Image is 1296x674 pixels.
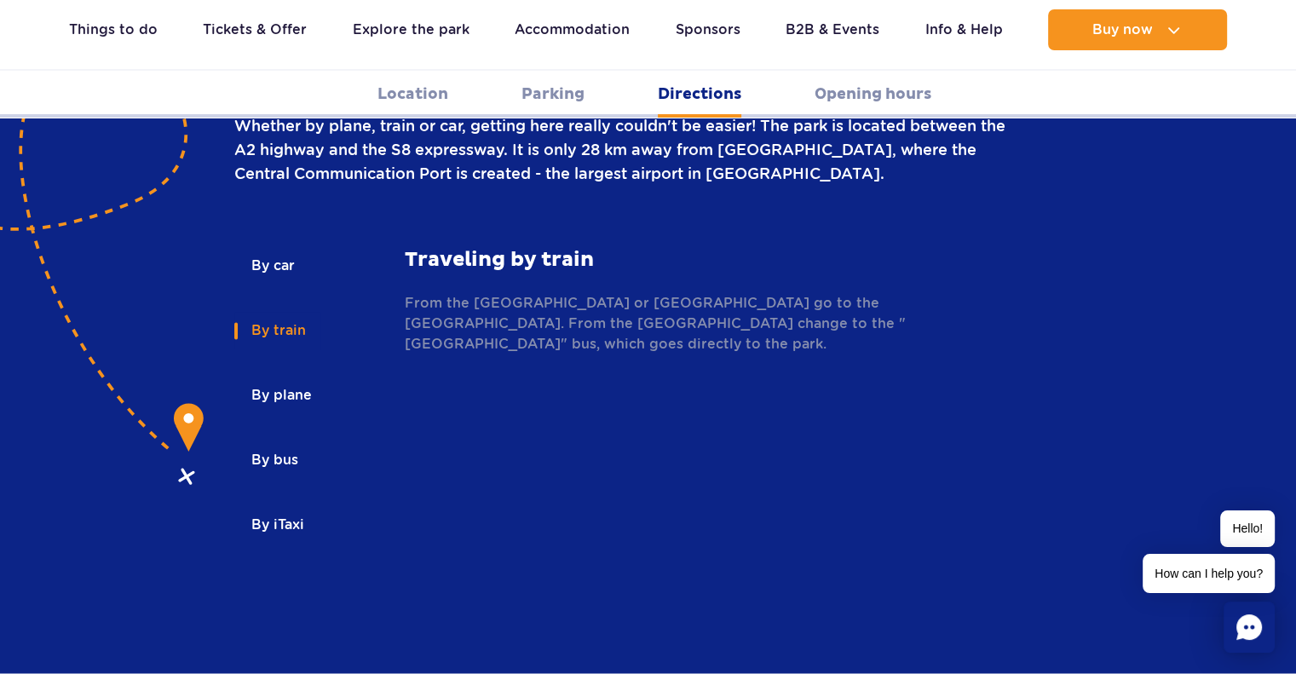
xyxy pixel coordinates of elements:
[676,9,740,50] a: Sponsors
[1224,602,1275,653] div: Chat
[815,71,931,118] a: Opening hours
[658,71,741,118] a: Directions
[69,9,158,50] a: Things to do
[405,293,1019,354] p: From the [GEOGRAPHIC_DATA] or [GEOGRAPHIC_DATA] go to the [GEOGRAPHIC_DATA]. From the [GEOGRAPHIC...
[353,9,469,50] a: Explore the park
[1220,510,1275,547] span: Hello!
[234,506,319,544] button: By iTaxi
[377,71,448,118] a: Location
[405,247,1019,273] strong: Traveling by train
[234,114,1019,186] p: Whether by plane, train or car, getting here really couldn't be easier! The park is located betwe...
[1143,554,1275,593] span: How can I help you?
[234,377,326,414] button: By plane
[925,9,1003,50] a: Info & Help
[786,9,879,50] a: B2B & Events
[203,9,307,50] a: Tickets & Offer
[1092,22,1153,37] span: Buy now
[521,71,585,118] a: Parking
[234,441,313,479] button: By bus
[515,9,630,50] a: Accommodation
[1048,9,1227,50] button: Buy now
[234,312,320,349] button: By train
[234,247,309,285] button: By car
